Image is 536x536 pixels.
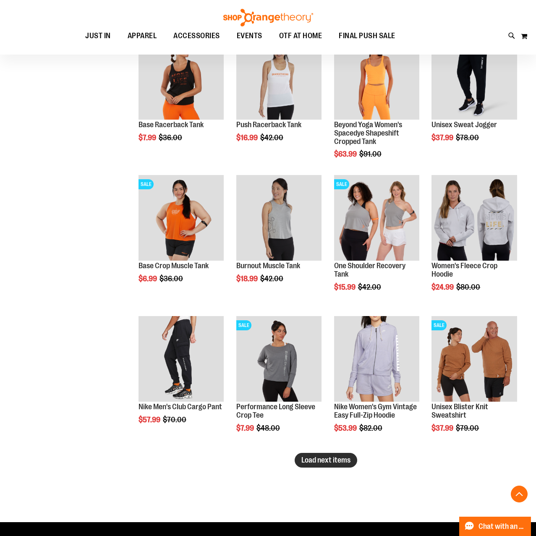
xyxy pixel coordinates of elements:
[359,424,384,432] span: $82.00
[431,34,517,120] img: Product image for Unisex Sweat Jogger
[427,171,521,312] div: product
[334,175,420,262] a: Main view of One Shoulder Recovery TankSALE
[334,283,357,291] span: $15.99
[236,424,255,432] span: $7.99
[334,316,420,402] img: Product image for Nike Gym Vintage Easy Full Zip Hoodie
[478,523,526,531] span: Chat with an Expert
[334,179,349,189] span: SALE
[236,261,300,270] a: Burnout Muscle Tank
[139,34,224,120] img: Product image for Base Racerback Tank
[431,316,517,403] a: Product image for Unisex Blister Knit SweatshirtSALE
[260,275,285,283] span: $42.00
[139,275,158,283] span: $6.99
[334,261,405,278] a: One Shoulder Recovery Tank
[295,453,357,468] button: Load next items
[232,30,326,163] div: product
[456,283,481,291] span: $80.00
[431,320,447,330] span: SALE
[159,275,184,283] span: $36.00
[134,312,228,445] div: product
[334,34,420,121] a: Product image for Beyond Yoga Womens Spacedye Shapeshift Cropped Tank
[139,120,204,129] a: Base Racerback Tank
[334,175,420,261] img: Main view of One Shoulder Recovery Tank
[139,133,157,142] span: $7.99
[358,283,382,291] span: $42.00
[334,424,358,432] span: $53.99
[431,120,497,129] a: Unisex Sweat Jogger
[334,403,417,419] a: Nike Women's Gym Vintage Easy Full-Zip Hoodie
[139,34,224,121] a: Product image for Base Racerback Tank
[334,316,420,403] a: Product image for Nike Gym Vintage Easy Full Zip Hoodie
[232,171,326,304] div: product
[236,34,322,120] img: Product image for Push Racerback Tank
[236,120,301,129] a: Push Racerback Tank
[330,171,424,312] div: product
[279,26,322,45] span: OTF AT HOME
[236,403,315,419] a: Performance Long Sleeve Crop Tee
[431,175,517,262] a: Product image for Womens Fleece Crop Hoodie
[260,133,285,142] span: $42.00
[456,133,480,142] span: $78.00
[301,456,350,464] span: Load next items
[236,133,259,142] span: $16.99
[431,283,455,291] span: $24.99
[236,316,322,403] a: Product image for Performance Long Sleeve Crop TeeSALE
[431,316,517,402] img: Product image for Unisex Blister Knit Sweatshirt
[271,26,331,46] a: OTF AT HOME
[139,403,222,411] a: Nike Men's Club Cargo Pant
[134,30,228,163] div: product
[330,312,424,453] div: product
[119,26,165,46] a: APPAREL
[330,26,404,45] a: FINAL PUSH SALE
[456,424,480,432] span: $79.00
[228,26,271,46] a: EVENTS
[431,261,497,278] a: Women's Fleece Crop Hoodie
[431,34,517,121] a: Product image for Unisex Sweat JoggerSALE
[139,175,224,261] img: Product image for Base Crop Muscle Tank
[330,30,424,180] div: product
[173,26,220,45] span: ACCESSORIES
[128,26,157,45] span: APPAREL
[431,403,488,419] a: Unisex Blister Knit Sweatshirt
[77,26,119,46] a: JUST IN
[427,312,521,453] div: product
[139,175,224,262] a: Product image for Base Crop Muscle TankSALE
[139,416,162,424] span: $57.99
[236,275,259,283] span: $18.99
[222,9,314,26] img: Shop Orangetheory
[236,316,322,402] img: Product image for Performance Long Sleeve Crop Tee
[334,120,402,146] a: Beyond Yoga Women's Spacedye Shapeshift Cropped Tank
[139,316,224,403] a: Product image for Nike Mens Club Cargo Pant
[256,424,281,432] span: $48.00
[427,30,521,163] div: product
[236,175,322,262] a: Product image for Burnout Muscle Tank
[359,150,383,158] span: $91.00
[236,175,322,261] img: Product image for Burnout Muscle Tank
[236,34,322,121] a: Product image for Push Racerback Tank
[163,416,188,424] span: $70.00
[431,133,455,142] span: $37.99
[334,34,420,120] img: Product image for Beyond Yoga Womens Spacedye Shapeshift Cropped Tank
[511,486,528,502] button: Back To Top
[134,171,228,304] div: product
[159,133,183,142] span: $36.00
[139,261,209,270] a: Base Crop Muscle Tank
[459,517,531,536] button: Chat with an Expert
[165,26,228,46] a: ACCESSORIES
[85,26,111,45] span: JUST IN
[139,179,154,189] span: SALE
[237,26,262,45] span: EVENTS
[232,312,326,453] div: product
[431,424,455,432] span: $37.99
[334,150,358,158] span: $63.99
[339,26,395,45] span: FINAL PUSH SALE
[139,316,224,402] img: Product image for Nike Mens Club Cargo Pant
[431,175,517,261] img: Product image for Womens Fleece Crop Hoodie
[236,320,251,330] span: SALE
